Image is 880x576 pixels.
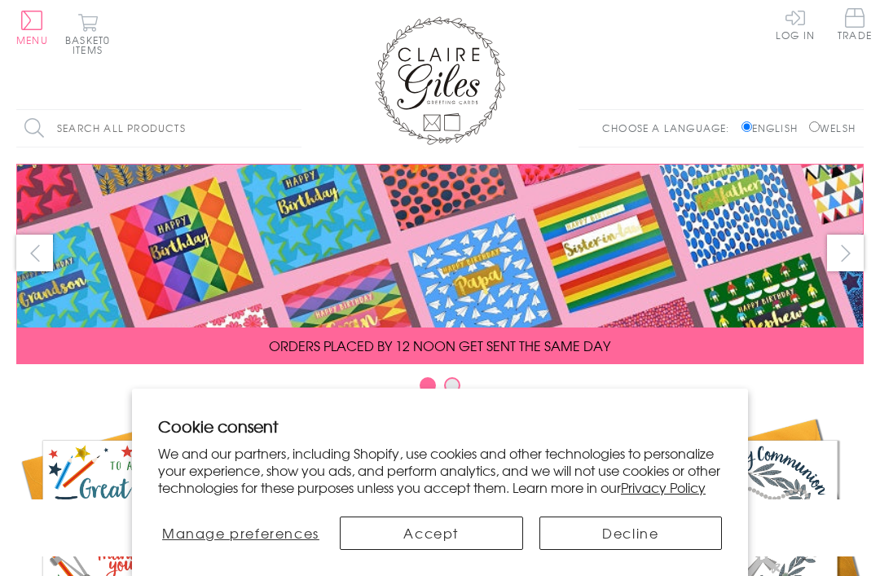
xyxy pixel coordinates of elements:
a: Trade [838,8,872,43]
a: Log In [776,8,815,40]
input: Search [285,110,301,147]
button: next [827,235,864,271]
span: Menu [16,33,48,47]
input: Search all products [16,110,301,147]
input: English [741,121,752,132]
button: Manage preferences [158,517,323,550]
button: Carousel Page 1 (Current Slide) [420,377,436,394]
button: Carousel Page 2 [444,377,460,394]
img: Claire Giles Greetings Cards [375,16,505,145]
button: Basket0 items [65,13,110,55]
p: We and our partners, including Shopify, use cookies and other technologies to personalize your ex... [158,445,722,495]
h2: Cookie consent [158,415,722,437]
span: Trade [838,8,872,40]
button: Accept [340,517,523,550]
span: 0 items [73,33,110,57]
label: Welsh [809,121,856,135]
label: English [741,121,806,135]
p: Choose a language: [602,121,738,135]
button: prev [16,235,53,271]
button: Decline [539,517,723,550]
div: Carousel Pagination [16,376,864,402]
a: Privacy Policy [621,477,706,497]
span: ORDERS PLACED BY 12 NOON GET SENT THE SAME DAY [269,336,610,355]
span: Manage preferences [162,523,319,543]
button: Menu [16,11,48,45]
input: Welsh [809,121,820,132]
